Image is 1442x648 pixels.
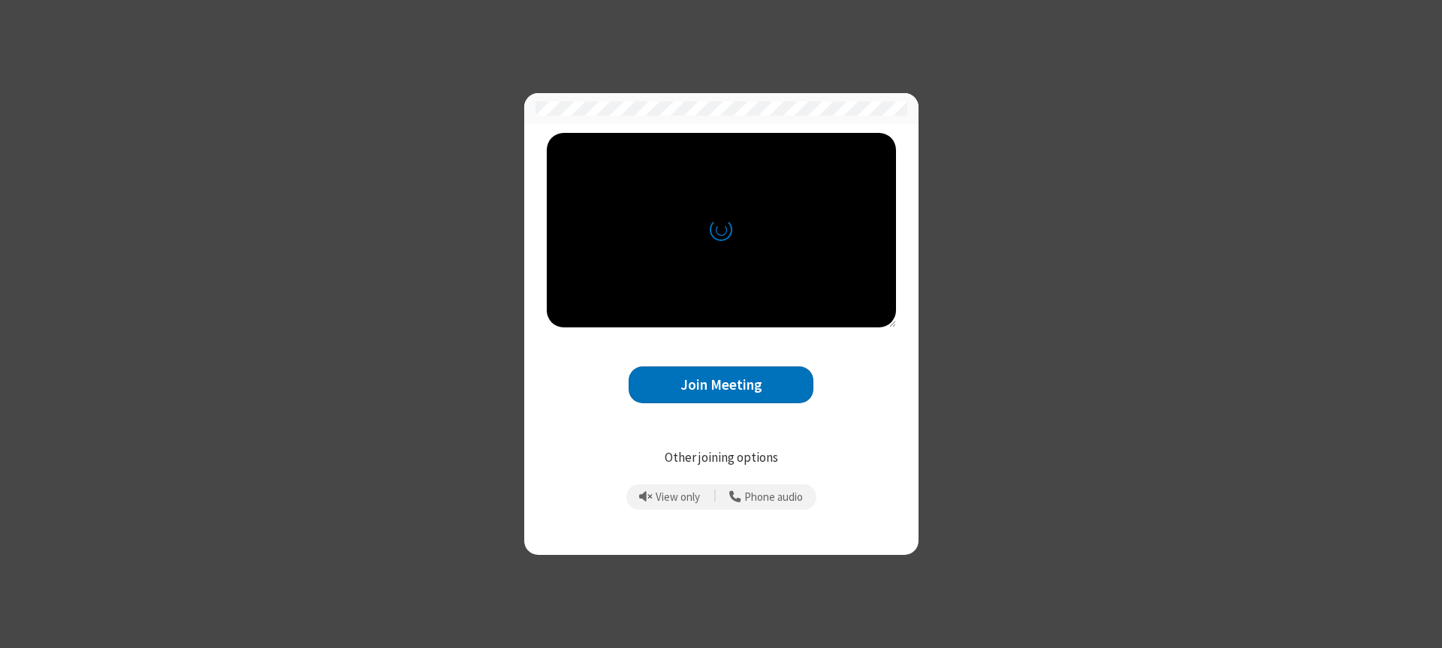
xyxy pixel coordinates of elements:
[634,484,706,510] button: Prevent echo when there is already an active mic and speaker in the room.
[629,366,813,403] button: Join Meeting
[656,491,700,504] span: View only
[713,487,716,508] span: |
[744,491,803,504] span: Phone audio
[547,448,896,468] p: Other joining options
[724,484,809,510] button: Use your phone for mic and speaker while you view the meeting on this device.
